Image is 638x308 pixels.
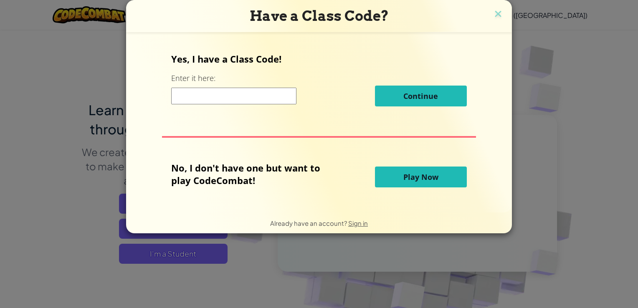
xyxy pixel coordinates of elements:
label: Enter it here: [171,73,215,83]
span: Have a Class Code? [250,8,389,24]
button: Play Now [375,167,467,187]
span: Already have an account? [270,219,348,227]
p: Yes, I have a Class Code! [171,53,466,65]
img: close icon [493,8,504,21]
p: No, I don't have one but want to play CodeCombat! [171,162,333,187]
span: Continue [403,91,438,101]
a: Sign in [348,219,368,227]
span: Play Now [403,172,438,182]
button: Continue [375,86,467,106]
